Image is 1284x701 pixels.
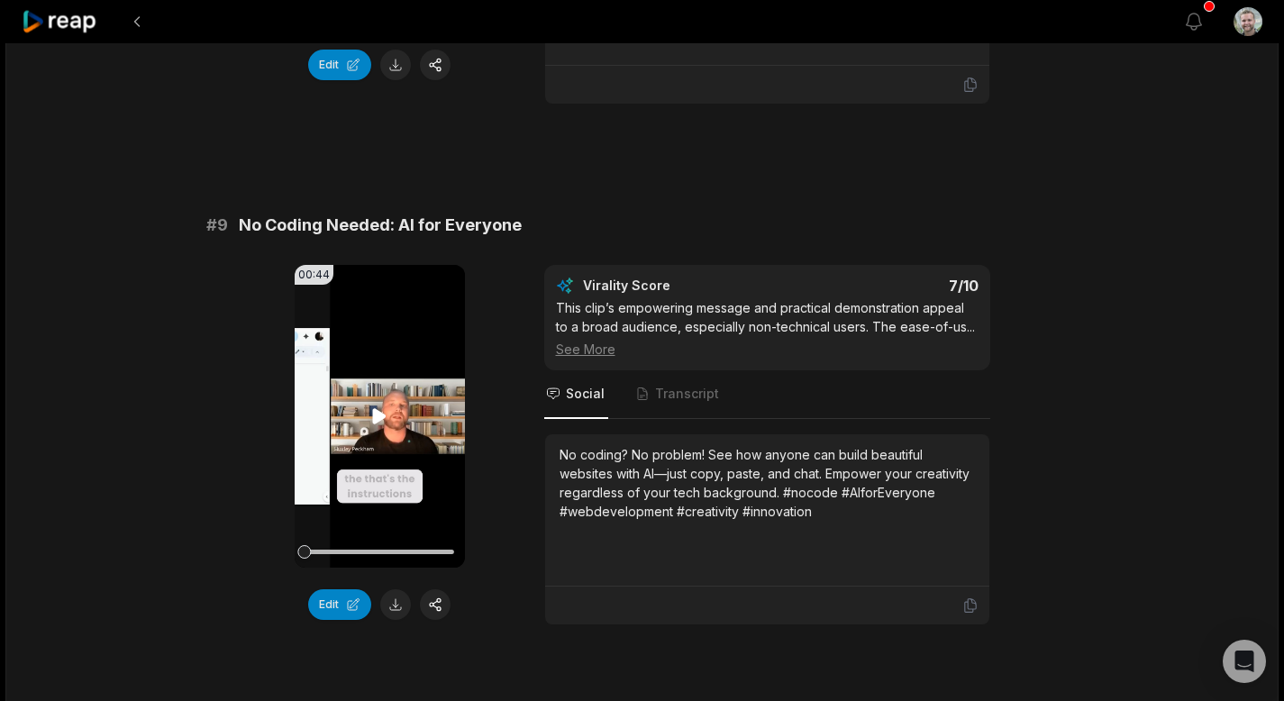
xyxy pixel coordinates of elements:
[583,277,777,295] div: Virality Score
[239,213,522,238] span: No Coding Needed: AI for Everyone
[560,445,975,521] div: No coding? No problem! See how anyone can build beautiful websites with AI—just copy, paste, and ...
[295,265,465,568] video: Your browser does not support mp4 format.
[566,385,605,403] span: Social
[655,385,719,403] span: Transcript
[308,589,371,620] button: Edit
[556,340,979,359] div: See More
[785,277,979,295] div: 7 /10
[544,370,990,419] nav: Tabs
[206,213,228,238] span: # 9
[308,50,371,80] button: Edit
[1223,640,1266,683] div: Open Intercom Messenger
[556,298,979,359] div: This clip’s empowering message and practical demonstration appeal to a broad audience, especially...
